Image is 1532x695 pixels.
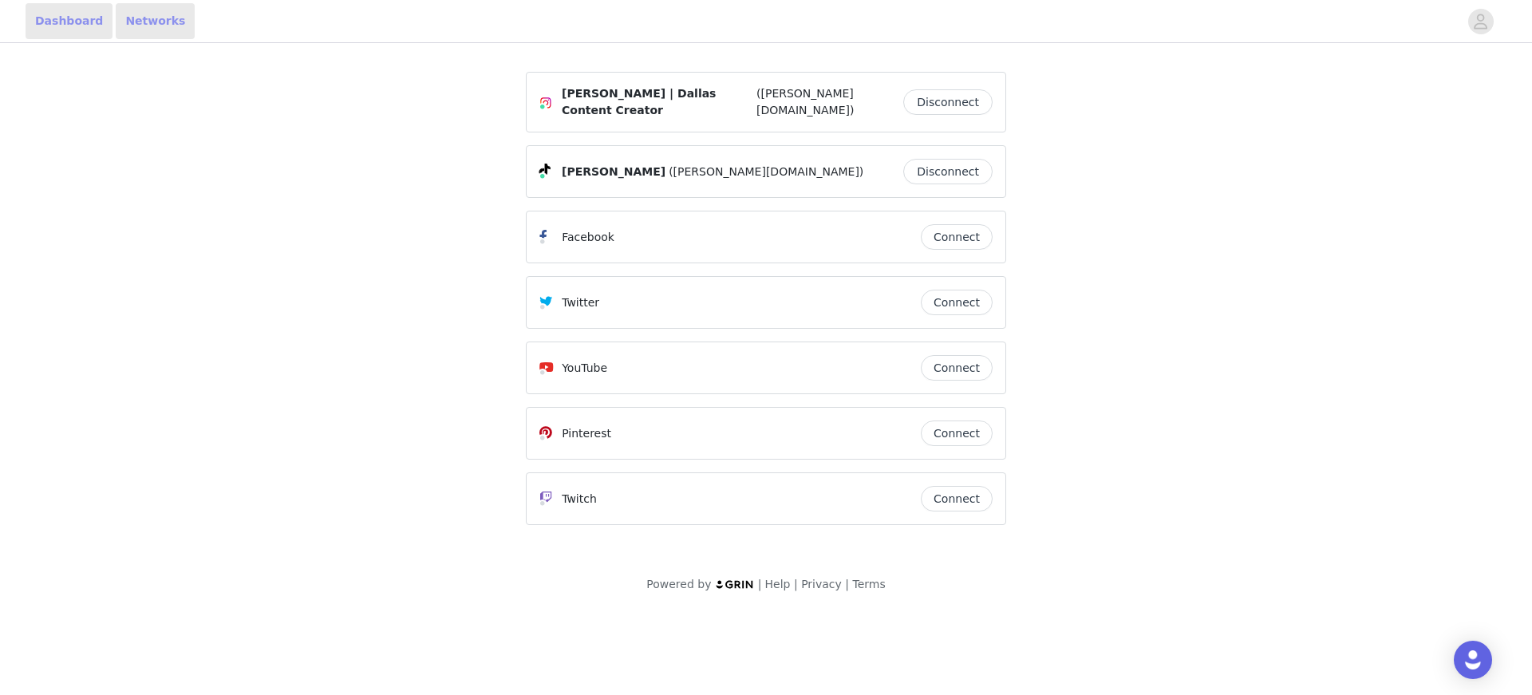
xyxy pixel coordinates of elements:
[562,294,599,311] p: Twitter
[715,579,755,590] img: logo
[562,425,611,442] p: Pinterest
[562,491,597,507] p: Twitch
[26,3,113,39] a: Dashboard
[921,486,993,511] button: Connect
[562,164,665,180] span: [PERSON_NAME]
[539,97,552,109] img: Instagram Icon
[921,421,993,446] button: Connect
[562,360,607,377] p: YouTube
[903,159,993,184] button: Disconnect
[756,85,900,119] span: ([PERSON_NAME][DOMAIN_NAME])
[116,3,195,39] a: Networks
[765,578,791,590] a: Help
[921,224,993,250] button: Connect
[1454,641,1492,679] div: Open Intercom Messenger
[562,229,614,246] p: Facebook
[921,355,993,381] button: Connect
[1473,9,1488,34] div: avatar
[921,290,993,315] button: Connect
[646,578,711,590] span: Powered by
[562,85,753,119] span: [PERSON_NAME] | Dallas Content Creator
[758,578,762,590] span: |
[903,89,993,115] button: Disconnect
[845,578,849,590] span: |
[852,578,885,590] a: Terms
[669,164,863,180] span: ([PERSON_NAME][DOMAIN_NAME])
[801,578,842,590] a: Privacy
[794,578,798,590] span: |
